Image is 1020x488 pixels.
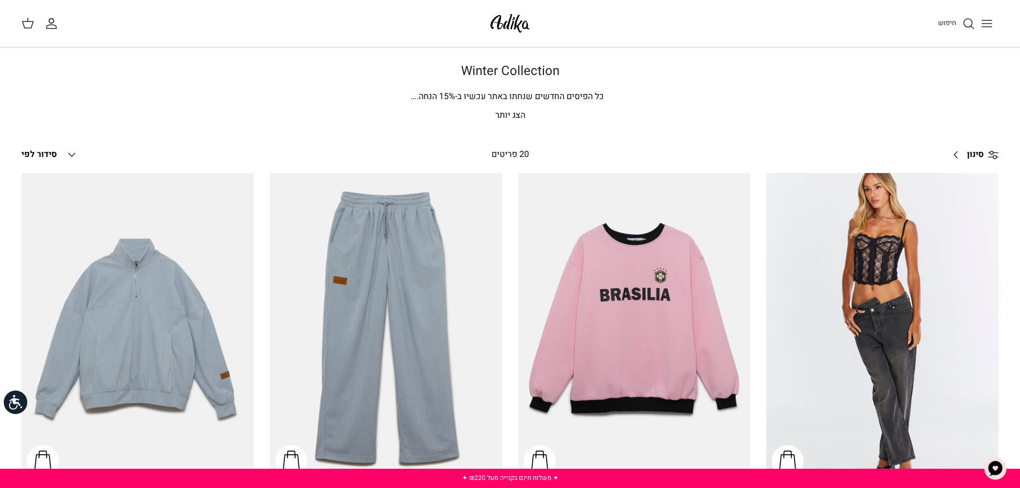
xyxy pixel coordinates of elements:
[938,17,975,30] a: חיפוש
[411,90,455,103] span: % הנחה.
[766,173,999,483] a: ג׳ינס All Or Nothing קריס-קרוס | BOYFRIEND
[439,90,449,103] span: 15
[135,109,885,123] p: הצג יותר
[487,11,533,36] img: Adika IL
[946,142,999,168] a: סינון
[967,148,984,162] span: סינון
[45,17,62,30] a: החשבון שלי
[975,12,999,35] button: Toggle menu
[938,18,956,28] span: חיפוש
[21,148,57,161] span: סידור לפי
[518,173,751,483] a: סווטשירט Brazilian Kid
[397,148,623,162] div: 20 פריטים
[135,64,885,79] h1: Winter Collection
[270,173,502,483] a: מכנסי טרנינג City strolls
[455,90,604,103] span: כל הפיסים החדשים שנחתו באתר עכשיו ב-
[979,453,1011,485] button: צ'אט
[21,143,78,167] button: סידור לפי
[462,473,558,483] a: ✦ משלוח חינם בקנייה מעל ₪220 ✦
[21,173,254,483] a: סווטשירט City Strolls אוברסייז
